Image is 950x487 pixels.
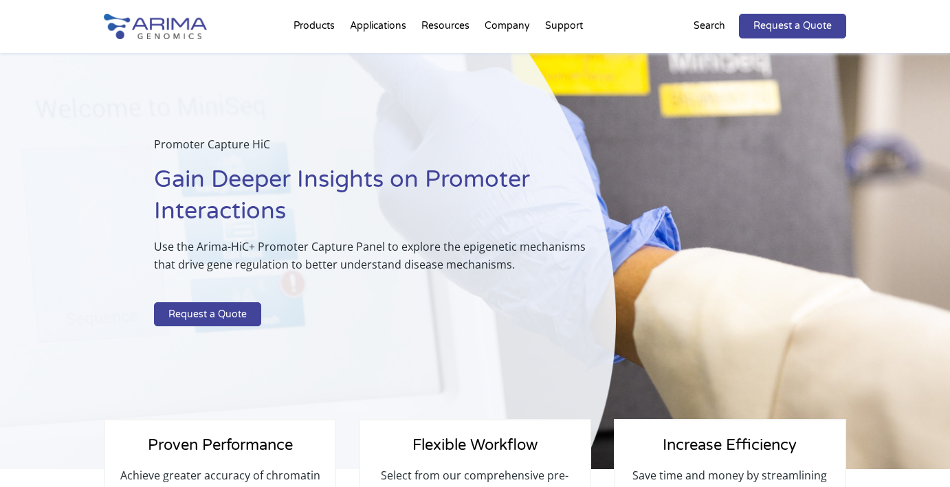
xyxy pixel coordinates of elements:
[154,302,261,327] a: Request a Quote
[104,14,207,39] img: Arima-Genomics-logo
[154,238,602,284] p: Use the Arima-HiC+ Promoter Capture Panel to explore the epigenetic mechanisms that drive gene re...
[154,135,602,164] p: Promoter Capture HiC
[739,14,846,38] a: Request a Quote
[694,17,725,35] p: Search
[148,436,293,454] span: Proven Performance
[154,164,602,238] h1: Gain Deeper Insights on Promoter Interactions
[663,436,797,454] span: Increase Efficiency
[412,436,538,454] span: Flexible Workflow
